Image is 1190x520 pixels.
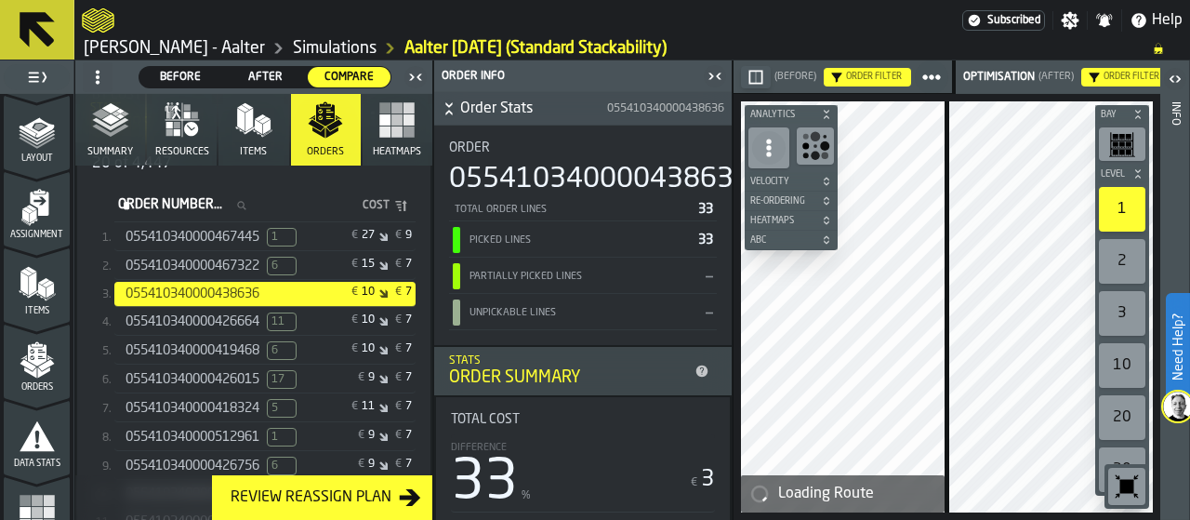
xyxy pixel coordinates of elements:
div: 11 [362,400,375,413]
label: Difference [451,438,507,454]
span: Unpickable Lines [267,313,297,331]
span: € [395,286,402,299]
span: € [358,429,364,442]
header: Order Info [434,60,732,92]
span: After [231,69,299,86]
label: button-switch-multi-Compare [307,66,391,88]
div: StatList-item-[object Object] [114,393,416,422]
button: button- [434,92,732,126]
div: button-toolbar-undefined [793,124,838,172]
button: button- [745,172,838,191]
div: button-toolbar-undefined [1095,392,1149,444]
span: € [358,458,364,471]
span: Orders [307,146,344,158]
span: Unpickable Lines [267,399,297,418]
div: button-toolbar-undefined [1095,183,1149,235]
div: Picked Lines [468,234,691,247]
div: alert-Loading Route [741,475,945,513]
div: Partially Picked Lines [468,271,698,283]
label: button-toggle-Close me [403,66,429,88]
span: € [351,258,358,271]
div: button-toolbar-undefined [1104,464,1149,509]
span: Compare [315,69,383,86]
header: Info [1160,60,1189,520]
span: € [358,371,364,384]
span: € [351,400,358,413]
div: 7 [405,429,412,442]
svg: Show Congestion [800,131,830,161]
li: menu Orders [4,324,70,398]
span: Items [240,146,267,158]
div: Unpickable Lines [468,307,698,319]
span: Unpickable Lines [267,370,297,389]
li: menu Layout [4,95,70,169]
div: button-toolbar-undefined [1095,124,1149,165]
div: button-toolbar-undefined [1095,235,1149,287]
span: Re-Ordering [747,196,817,207]
span: € [395,458,402,471]
div: StatList-item-Unpickable Lines [449,294,717,330]
label: button-toggle-Settings [1053,11,1087,30]
label: button-toggle-Close me [702,65,728,87]
div: StatList-item-[object Object] [114,307,416,336]
li: menu Data Stats [4,400,70,474]
div: 3 [687,465,715,495]
span: € [351,229,358,242]
div: 9 [368,429,375,442]
span: 055410340000438636 [126,287,259,301]
div: Hide filter [831,72,842,83]
div: 7 [405,313,412,327]
span: Orders [4,382,70,393]
div: button-toolbar-undefined [1095,444,1149,496]
span: € [351,286,358,299]
div: StatList-item-[object Object] [114,422,416,451]
span: 33 [698,233,713,247]
div: Order Info [438,70,702,83]
span: 055410340000419468 [126,343,259,358]
span: Layout [4,153,70,164]
span: 055410340000512961 [126,430,259,445]
div: StatList-item-[object Object] [114,251,416,280]
span: € [395,371,402,384]
span: Resources [155,146,209,158]
a: link-to-/wh/i/7e376556-84a2-475f-956e-628c6a4824f3 [293,38,377,59]
span: Summary [87,146,133,158]
span: 055410340000426756 [126,459,259,473]
span: Unpickable Lines [267,457,297,475]
span: € [395,429,402,442]
div: 20 [1099,395,1145,440]
div: Stats [449,354,687,367]
div: 7 [405,258,412,271]
span: € [395,258,402,271]
div: 9 [368,371,375,384]
span: (After) [1038,71,1074,83]
span: Unpickable Lines [267,257,297,275]
span: Velocity [747,177,817,187]
label: button-switch-multi-After [223,66,308,88]
span: Analytics [747,110,817,120]
span: € [395,313,402,327]
span: 055410340000426664 [126,314,259,329]
span: € [395,229,402,242]
div: button-toolbar-undefined [1095,287,1149,340]
button: button- [745,105,838,124]
div: Hide filter [1089,72,1100,83]
span: ABC [747,235,817,246]
div: 1 [1099,187,1145,232]
a: link-to-/wh/i/7e376556-84a2-475f-956e-628c6a4824f3/settings/billing [962,10,1045,31]
span: 055410340000467445 [126,230,259,245]
div: StatList-item-Total Order Lines [449,196,717,221]
a: logo-header [745,472,850,509]
span: 055410340000467322 [126,259,259,273]
span: Assignment [4,230,70,240]
button: button- [745,192,838,210]
div: StatList-item-[object Object] [114,365,416,393]
div: 7 [405,400,412,413]
span: Bay [1097,110,1129,120]
li: menu Assignment [4,171,70,246]
span: 33 [698,203,713,216]
label: Need Help? [1168,295,1188,399]
span: Heatmaps [373,146,421,158]
button: button- [1095,105,1149,124]
svg: Reset zoom and position [1112,472,1142,501]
